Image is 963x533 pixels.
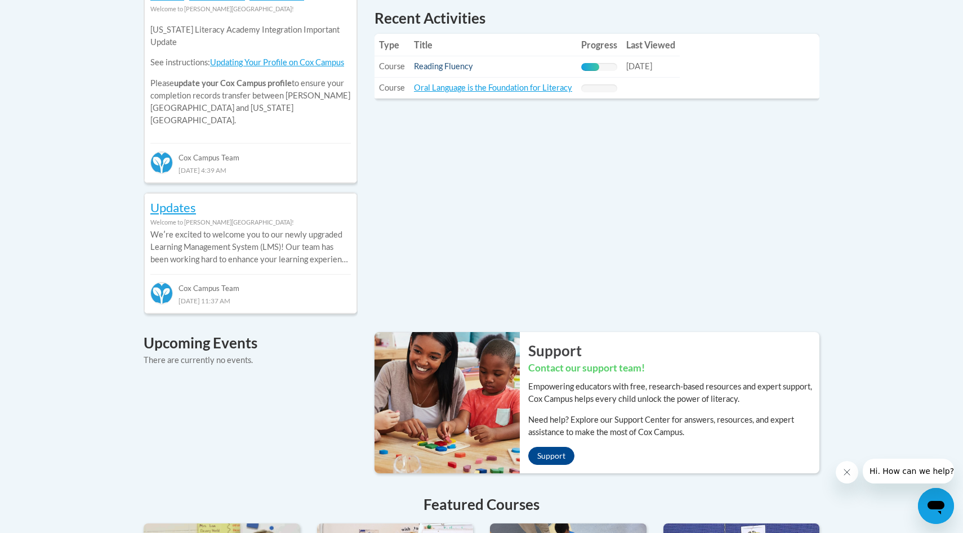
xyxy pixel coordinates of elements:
[528,341,819,361] h2: Support
[150,294,351,307] div: [DATE] 11:37 AM
[150,282,173,304] img: Cox Campus Team
[144,332,358,354] h4: Upcoming Events
[836,461,858,483] iframe: Close message
[528,361,819,375] h3: Contact our support team!
[366,332,520,473] img: ...
[414,61,473,71] a: Reading Fluency
[150,151,173,174] img: Cox Campus Team
[210,57,344,67] a: Updating Your Profile on Cox Campus
[374,8,819,28] h1: Recent Activities
[622,34,680,56] th: Last Viewed
[414,83,572,92] a: Oral Language is the Foundation for Literacy
[528,414,819,438] p: Need help? Explore our Support Center for answers, resources, and expert assistance to make the m...
[626,61,652,71] span: [DATE]
[150,143,351,163] div: Cox Campus Team
[409,34,577,56] th: Title
[379,83,405,92] span: Course
[150,24,351,48] p: [US_STATE] Literacy Academy Integration Important Update
[581,63,599,71] div: Progress, %
[374,34,409,56] th: Type
[150,56,351,69] p: See instructions:
[918,488,954,524] iframe: Button to launch messaging window
[150,15,351,135] div: Please to ensure your completion records transfer between [PERSON_NAME][GEOGRAPHIC_DATA] and [US_...
[150,216,351,229] div: Welcome to [PERSON_NAME][GEOGRAPHIC_DATA]!
[379,61,405,71] span: Course
[144,355,253,365] span: There are currently no events.
[863,459,954,483] iframe: Message from company
[174,78,292,88] b: update your Cox Campus profile
[577,34,622,56] th: Progress
[144,494,819,516] h4: Featured Courses
[150,274,351,294] div: Cox Campus Team
[150,229,351,266] p: Weʹre excited to welcome you to our newly upgraded Learning Management System (LMS)! Our team has...
[150,164,351,176] div: [DATE] 4:39 AM
[528,380,819,405] p: Empowering educators with free, research-based resources and expert support, Cox Campus helps eve...
[528,447,574,465] a: Support
[150,3,351,15] div: Welcome to [PERSON_NAME][GEOGRAPHIC_DATA]!
[150,200,196,215] a: Updates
